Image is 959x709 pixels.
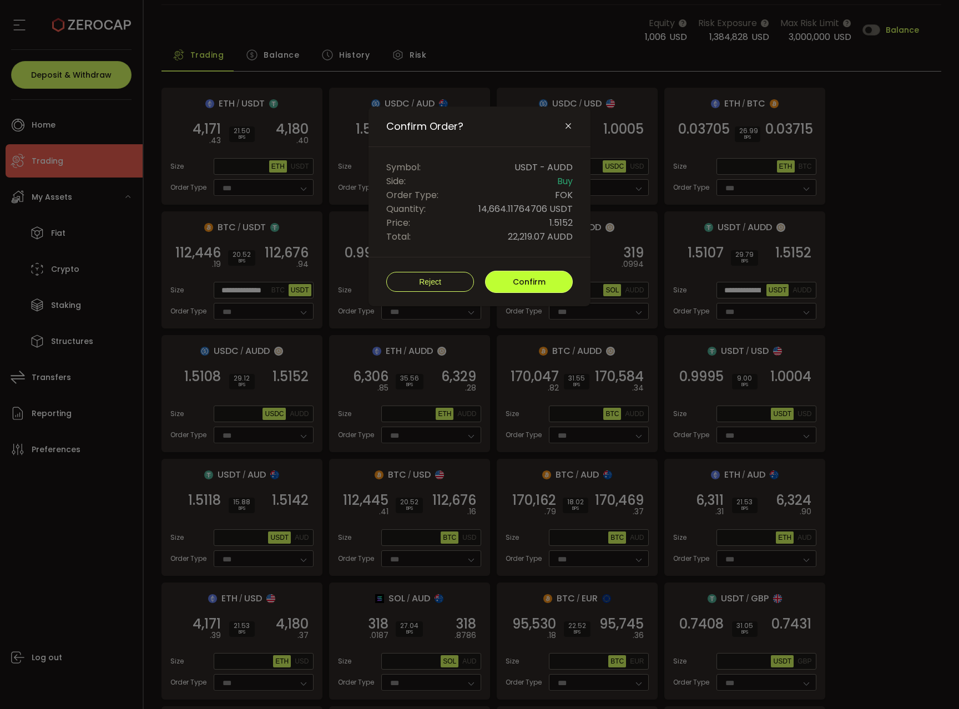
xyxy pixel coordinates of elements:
[386,174,406,188] span: Side:
[478,202,573,216] span: 14,664.11764706 USDT
[513,276,546,287] span: Confirm
[386,272,474,292] button: Reject
[386,202,426,216] span: Quantity:
[386,160,421,174] span: Symbol:
[549,216,573,230] span: 1.5152
[514,160,573,174] span: USDT - AUDD
[369,107,590,306] div: Confirm Order?
[386,188,438,202] span: Order Type:
[386,230,411,244] span: Total:
[564,121,573,131] button: Close
[386,216,410,230] span: Price:
[386,120,463,133] span: Confirm Order?
[485,271,573,293] button: Confirm
[508,230,573,244] span: 22,219.07 AUDD
[419,277,441,286] span: Reject
[557,174,573,188] span: Buy
[827,589,959,709] iframe: Chat Widget
[555,188,573,202] span: FOK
